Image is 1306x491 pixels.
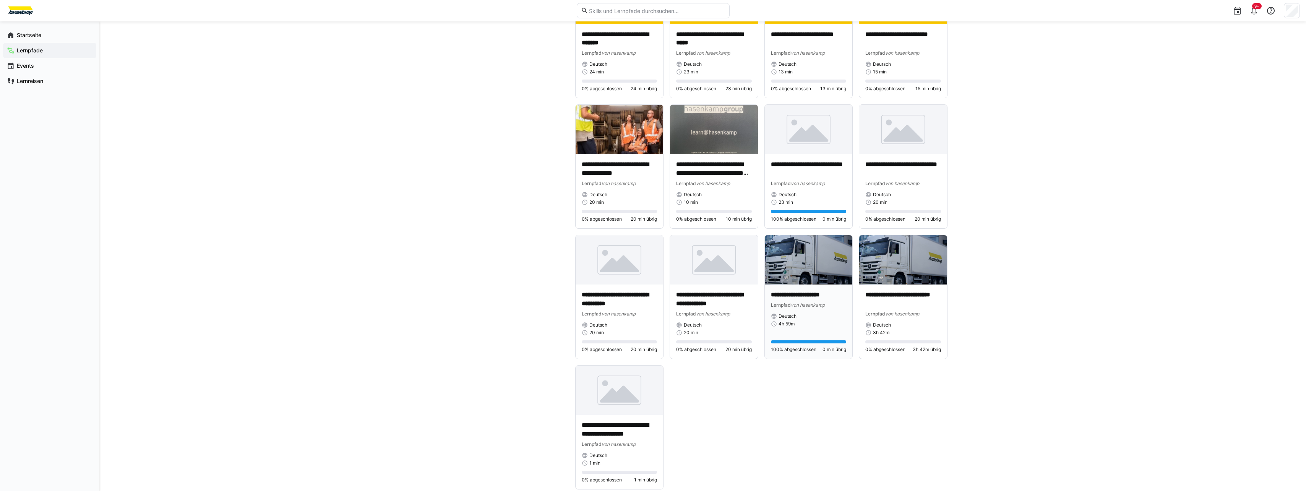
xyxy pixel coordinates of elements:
span: 3h 42m [873,330,889,336]
span: 0 min übrig [823,346,846,353]
span: 0% abgeschlossen [582,216,622,222]
span: 0% abgeschlossen [582,477,622,483]
span: Deutsch [779,61,797,67]
span: Deutsch [684,192,702,198]
span: Deutsch [779,192,797,198]
span: Lernpfad [676,50,696,56]
span: 20 min [684,330,698,336]
img: image [670,105,758,154]
span: von hasenkamp [602,180,636,186]
span: Deutsch [589,452,607,458]
span: von hasenkamp [696,50,730,56]
span: Deutsch [589,192,607,198]
span: Lernpfad [582,50,602,56]
span: 0% abgeschlossen [676,216,716,222]
span: 0 min übrig [823,216,846,222]
span: 23 min übrig [725,86,752,92]
img: image [765,105,853,154]
span: von hasenkamp [885,50,919,56]
span: 20 min [589,330,604,336]
span: 23 min [779,199,793,205]
span: von hasenkamp [602,50,636,56]
span: Lernpfad [771,180,791,186]
span: 20 min übrig [725,346,752,353]
span: von hasenkamp [791,50,825,56]
span: von hasenkamp [791,180,825,186]
span: 10 min [684,199,698,205]
span: 1 min [589,460,600,466]
span: 13 min übrig [820,86,846,92]
span: 0% abgeschlossen [676,86,716,92]
span: 20 min übrig [631,346,657,353]
span: 0% abgeschlossen [865,346,905,353]
img: image [859,235,947,285]
img: image [765,235,853,285]
span: Deutsch [873,192,891,198]
span: Lernpfad [676,180,696,186]
span: 100% abgeschlossen [771,346,816,353]
span: 100% abgeschlossen [771,216,816,222]
span: 15 min übrig [915,86,941,92]
span: Lernpfad [771,302,791,308]
span: 23 min [684,69,698,75]
span: von hasenkamp [696,311,730,317]
span: von hasenkamp [885,180,919,186]
span: 0% abgeschlossen [676,346,716,353]
span: 0% abgeschlossen [865,216,905,222]
span: Lernpfad [771,50,791,56]
span: Deutsch [589,61,607,67]
span: Lernpfad [582,180,602,186]
img: image [859,105,947,154]
img: image [576,366,664,415]
span: Deutsch [589,322,607,328]
span: 9+ [1254,4,1259,8]
span: Deutsch [684,61,702,67]
img: image [576,105,664,154]
span: Deutsch [873,322,891,328]
img: image [670,235,758,285]
span: von hasenkamp [696,180,730,186]
span: 3h 42m übrig [913,346,941,353]
span: 20 min übrig [631,216,657,222]
span: 0% abgeschlossen [582,86,622,92]
span: von hasenkamp [885,311,919,317]
span: Lernpfad [676,311,696,317]
span: 13 min [779,69,793,75]
input: Skills und Lernpfade durchsuchen… [588,7,725,14]
span: von hasenkamp [602,311,636,317]
span: 15 min [873,69,887,75]
span: 24 min [589,69,604,75]
span: 10 min übrig [726,216,752,222]
span: Deutsch [873,61,891,67]
span: Deutsch [779,313,797,319]
span: Lernpfad [865,50,885,56]
span: 20 min [589,199,604,205]
img: image [576,235,664,285]
span: Deutsch [684,322,702,328]
span: Lernpfad [865,311,885,317]
span: 24 min übrig [631,86,657,92]
span: 20 min [873,199,887,205]
span: Lernpfad [865,180,885,186]
span: 0% abgeschlossen [771,86,811,92]
span: 20 min übrig [915,216,941,222]
span: 0% abgeschlossen [865,86,905,92]
span: Lernpfad [582,311,602,317]
span: von hasenkamp [791,302,825,308]
span: 0% abgeschlossen [582,346,622,353]
span: 4h 59m [779,321,795,327]
span: von hasenkamp [602,441,636,447]
span: Lernpfad [582,441,602,447]
span: 1 min übrig [634,477,657,483]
